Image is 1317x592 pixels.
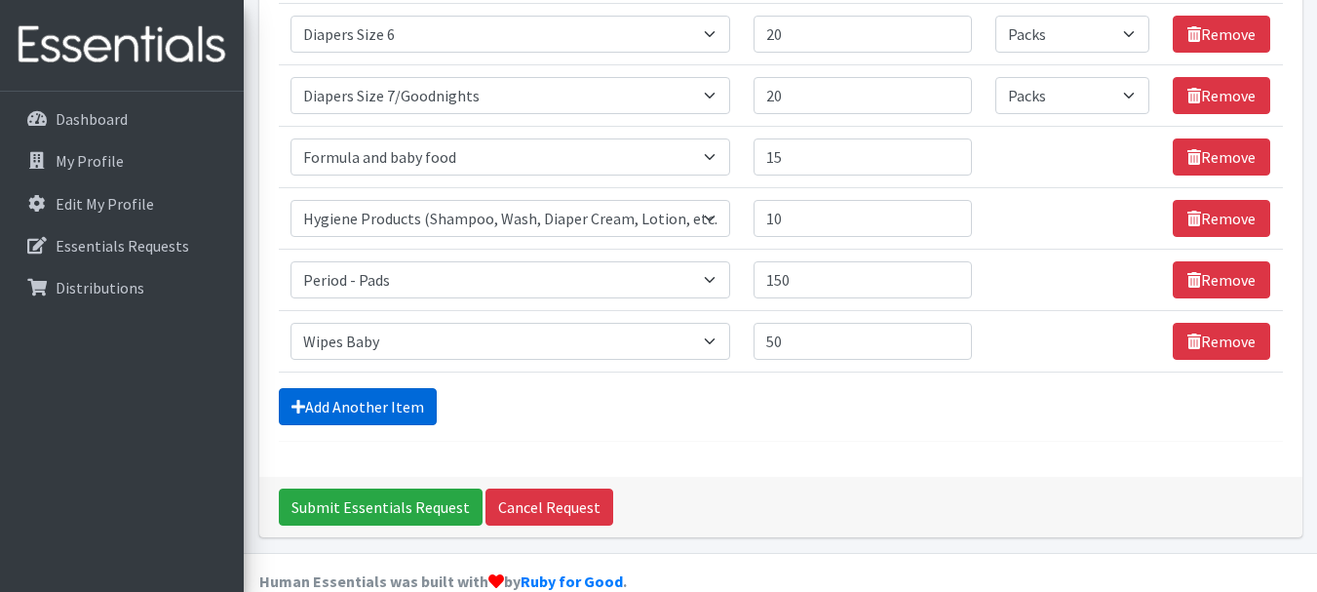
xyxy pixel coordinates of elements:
[485,489,613,526] a: Cancel Request
[1173,200,1270,237] a: Remove
[521,572,623,591] a: Ruby for Good
[56,194,154,214] p: Edit My Profile
[1173,16,1270,53] a: Remove
[1173,138,1270,176] a: Remove
[1173,77,1270,114] a: Remove
[56,151,124,171] p: My Profile
[279,489,483,526] input: Submit Essentials Request
[8,184,236,223] a: Edit My Profile
[279,388,437,425] a: Add Another Item
[8,13,236,78] img: HumanEssentials
[8,268,236,307] a: Distributions
[1173,261,1270,298] a: Remove
[8,141,236,180] a: My Profile
[56,236,189,256] p: Essentials Requests
[8,99,236,138] a: Dashboard
[56,109,128,129] p: Dashboard
[1173,323,1270,360] a: Remove
[56,278,144,297] p: Distributions
[259,572,627,591] strong: Human Essentials was built with by .
[8,226,236,265] a: Essentials Requests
